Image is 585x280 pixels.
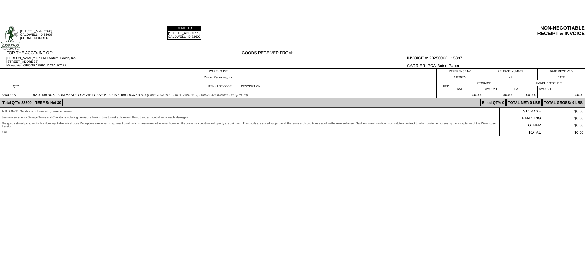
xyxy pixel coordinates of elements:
[542,115,585,122] td: $0.00
[147,93,248,97] span: (Lot#: 7003752, LotID1: 295737-1, LotID2: 32x1050ea, Rct: [DATE])
[343,26,585,37] div: NON-NEGOTIABLE RECEIPT & INVOICE
[437,69,484,80] td: REFERENCE NO 16229474
[0,69,437,80] td: WAREHOUSE Zoroco Packaging, Inc
[537,86,585,92] td: AMOUNT
[499,108,542,115] td: STORAGE
[499,122,542,129] td: OTHER
[456,92,484,98] td: $0.000
[537,69,585,80] td: DATE RECEIVED [DATE]
[407,63,585,68] div: CARRIER: PCA-Boise Paper
[499,129,542,136] td: TOTAL
[513,80,585,86] td: HANDLING/OTHER
[6,51,241,55] div: FOR THE ACCOUNT OF:
[2,110,498,134] div: INSURANCE: Goods are not insured by warehouseman. See reverse side for Storage Terms and Conditio...
[437,80,456,92] td: PER
[168,26,201,30] td: REMIT TO
[542,122,585,129] td: $0.00
[499,115,542,122] td: HANDLING
[542,129,585,136] td: $0.00
[0,26,20,50] img: logoSmallFull.jpg
[6,56,241,67] div: [PERSON_NAME]'s Red Mill Natural Foods, Inc [STREET_ADDRESS] Milwaukie, [GEOGRAPHIC_DATA] 97222
[1,99,33,106] td: Total QTY: 33600
[168,31,201,39] td: [STREET_ADDRESS] CALDWELL, ID 83607
[542,99,584,106] td: TOTAL GROSS: 0 LBS
[0,92,32,98] td: 33600 EA
[506,99,542,106] td: TOTAL NET: 0 LBS
[456,80,513,86] td: STORAGE
[456,86,484,92] td: RATE
[407,56,585,60] div: INVOICE #: 20250902-115897
[34,99,63,106] td: TERMS: Net 30
[484,86,513,92] td: AMOUNT
[484,69,537,80] td: RELEASE NUMBER NR
[513,86,537,92] td: RATE
[0,80,32,92] td: QTY
[480,99,506,106] td: Billed QTY: 0
[542,108,585,115] td: $0.00
[513,92,537,98] td: $0.000
[32,92,437,98] td: 02-00188 BOX - BRM MASTER SACHET CASE P102215 5.188 x 9.375 x 8.00
[537,92,585,98] td: $0.00
[484,92,513,98] td: $0.00
[242,51,406,55] div: GOODS RECEIVED FROM:
[32,80,437,92] td: ITEM / LOT CODE DESCRIPTION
